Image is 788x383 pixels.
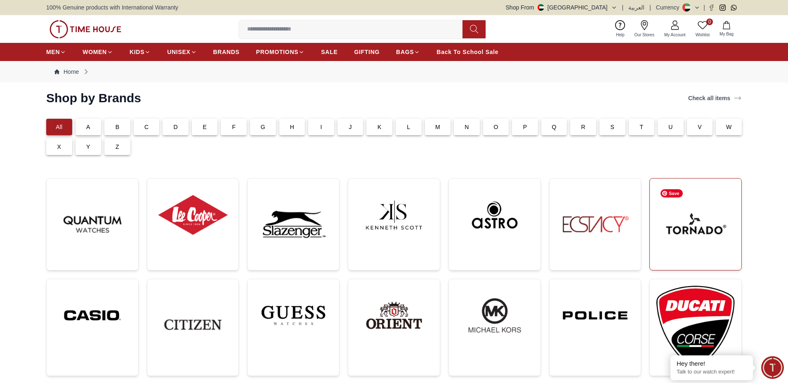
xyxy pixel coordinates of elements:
[613,32,628,38] span: Help
[611,19,630,40] a: Help
[556,286,635,345] img: ...
[677,360,747,368] div: Hey there!
[130,48,144,56] span: KIDS
[720,5,726,11] a: Instagram
[46,3,178,12] span: 100% Genuine products with International Warranty
[232,123,236,131] p: F
[435,123,440,131] p: M
[726,123,731,131] p: W
[354,48,380,56] span: GIFTING
[731,5,737,11] a: Whatsapp
[83,45,113,59] a: WOMEN
[167,48,190,56] span: UNISEX
[50,20,121,38] img: ...
[53,185,132,263] img: ...
[455,286,534,345] img: ...
[23,13,40,20] div: v 4.0.25
[407,123,410,131] p: L
[261,123,265,131] p: G
[21,21,91,28] div: Domain: [DOMAIN_NAME]
[130,45,151,59] a: KIDS
[349,123,352,131] p: J
[203,123,207,131] p: E
[46,91,141,106] h2: Shop by Brands
[154,286,232,364] img: ...
[691,19,715,40] a: 0Wishlist
[91,49,139,54] div: Keywords by Traffic
[13,21,20,28] img: website_grey.svg
[154,185,232,245] img: ...
[656,3,683,12] div: Currency
[556,185,635,263] img: ...
[698,123,702,131] p: V
[173,123,177,131] p: D
[56,123,62,131] p: All
[256,45,305,59] a: PROMOTIONS
[57,143,61,151] p: X
[22,48,29,54] img: tab_domain_overview_orange.svg
[622,3,624,12] span: |
[716,31,737,37] span: My Bag
[656,185,735,263] img: ...
[630,19,659,40] a: Our Stores
[761,356,784,379] div: Chat Widget
[82,48,89,54] img: tab_keywords_by_traffic_grey.svg
[46,45,66,59] a: MEN
[31,49,74,54] div: Domain Overview
[46,61,742,82] nav: Breadcrumb
[552,123,557,131] p: Q
[116,143,119,151] p: Z
[661,32,689,38] span: My Account
[611,123,615,131] p: S
[355,185,433,245] img: ...
[506,3,617,12] button: Shop From[GEOGRAPHIC_DATA]
[46,48,60,56] span: MEN
[396,48,414,56] span: BAGS
[377,123,382,131] p: K
[83,48,107,56] span: WOMEN
[354,45,380,59] a: GIFTING
[677,369,747,376] p: Talk to our watch expert!
[493,123,498,131] p: O
[436,48,498,56] span: Back To School Sale
[631,32,658,38] span: Our Stores
[628,3,644,12] button: العربية
[321,45,337,59] a: SALE
[715,19,738,39] button: My Bag
[116,123,120,131] p: B
[254,185,333,263] img: ...
[656,286,735,369] img: ...
[703,3,705,12] span: |
[254,286,333,345] img: ...
[455,185,534,245] img: ...
[465,123,469,131] p: N
[321,48,337,56] span: SALE
[53,286,132,345] img: ...
[687,92,743,104] a: Check all items
[144,123,149,131] p: C
[649,3,651,12] span: |
[692,32,713,38] span: Wishlist
[86,123,90,131] p: A
[640,123,644,131] p: T
[708,5,715,11] a: Facebook
[213,48,240,56] span: BRANDS
[581,123,585,131] p: R
[86,143,90,151] p: Y
[320,123,322,131] p: I
[54,68,79,76] a: Home
[167,45,196,59] a: UNISEX
[668,123,672,131] p: U
[706,19,713,25] span: 0
[396,45,420,59] a: BAGS
[290,123,294,131] p: H
[523,123,527,131] p: P
[661,189,683,197] span: Save
[355,286,433,345] img: ...
[538,4,544,11] img: United Arab Emirates
[436,45,498,59] a: Back To School Sale
[213,45,240,59] a: BRANDS
[13,13,20,20] img: logo_orange.svg
[256,48,299,56] span: PROMOTIONS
